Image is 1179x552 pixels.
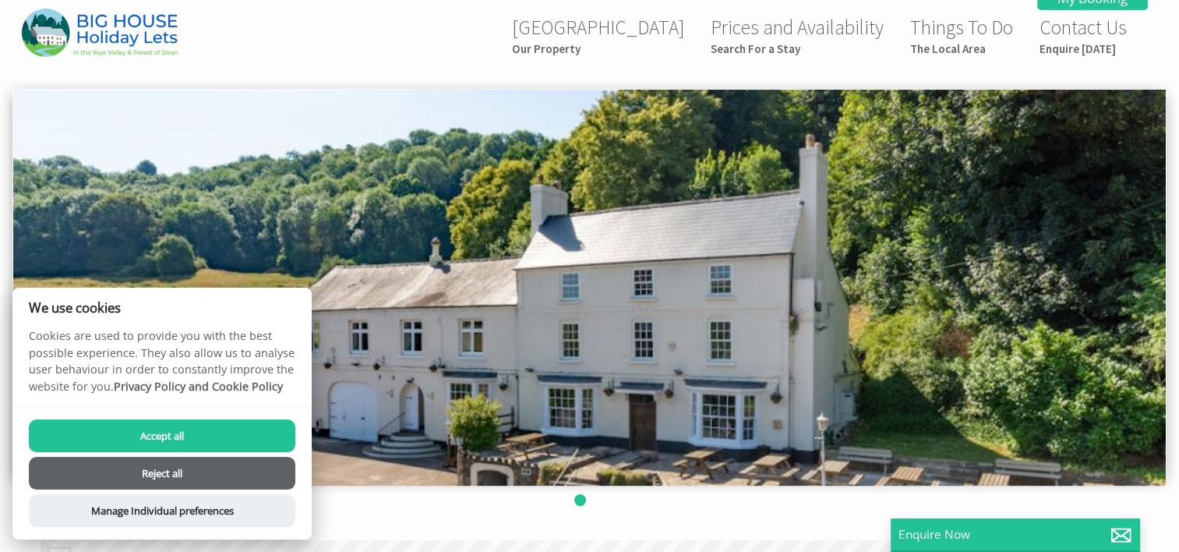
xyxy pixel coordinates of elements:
[1040,15,1127,56] a: Contact UsEnquire [DATE]
[711,41,884,56] small: Search For a Stay
[12,300,312,315] h2: We use cookies
[114,379,283,394] a: Privacy Policy and Cookie Policy
[910,15,1013,56] a: Things To DoThe Local Area
[898,526,1132,543] p: Enquire Now
[29,457,295,490] button: Reject all
[29,494,295,527] button: Manage Individual preferences
[1040,41,1127,56] small: Enquire [DATE]
[711,15,884,56] a: Prices and AvailabilitySearch For a Stay
[29,419,295,452] button: Accept all
[22,9,178,56] img: River Wye Lodge
[910,41,1013,56] small: The Local Area
[512,41,684,56] small: Our Property
[512,15,684,56] a: [GEOGRAPHIC_DATA]Our Property
[12,327,312,406] p: Cookies are used to provide you with the best possible experience. They also allow us to analyse ...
